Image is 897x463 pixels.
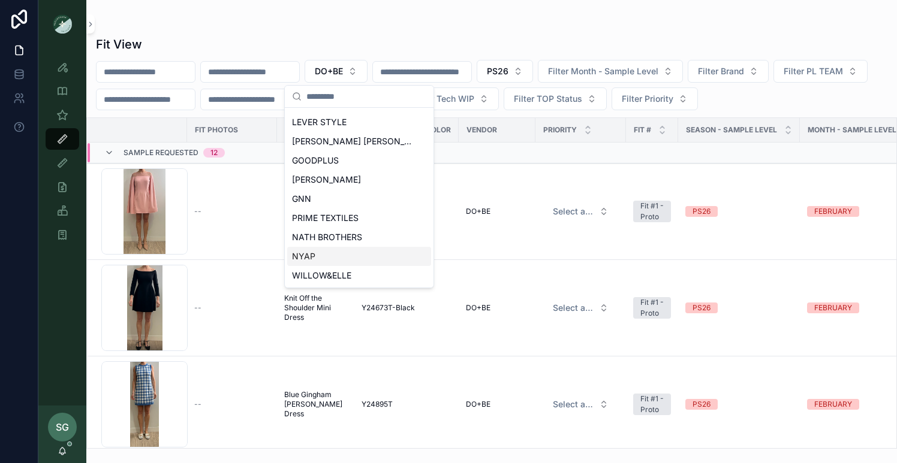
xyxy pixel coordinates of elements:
span: Season - Sample Level [686,125,777,135]
a: Y24895T [362,400,451,409]
div: 12 [210,148,218,158]
img: App logo [53,14,72,34]
div: FEBRUARY [814,302,852,313]
a: -- [194,207,270,216]
span: -- [194,207,201,216]
button: Select Button [543,297,618,319]
span: Fit # [634,125,651,135]
button: Select Button [477,60,533,83]
span: Fit Photos [195,125,238,135]
a: DO+BE [466,207,528,216]
span: DO+BE [315,65,343,77]
button: Select Button [504,87,607,110]
span: Vendor [466,125,497,135]
div: PS26 [693,206,711,217]
a: -- [194,303,270,313]
span: Filter PL TEAM [784,65,843,77]
span: DO+BE [466,400,490,409]
div: Fit #1 - Proto [640,394,664,415]
span: GNN [292,193,311,205]
div: PS26 [693,302,711,313]
button: Select Button [543,201,618,222]
a: Fit #1 - Proto [633,201,671,222]
span: -- [194,400,201,409]
span: PS26 [487,65,508,77]
button: Select Button [773,60,868,83]
span: MONTH - SAMPLE LEVEL [808,125,896,135]
span: [PERSON_NAME] [292,174,361,186]
a: Select Button [543,200,619,223]
button: Select Button [404,87,499,110]
span: DO+BE [466,303,490,313]
span: Filter Priority [622,93,673,105]
span: SG [56,420,69,434]
span: PRIORITY [543,125,577,135]
button: Select Button [305,60,368,83]
div: Suggestions [285,108,434,288]
div: FEBRUARY [814,399,852,410]
span: Select a HP FIT LEVEL [553,205,594,217]
span: NATH BROTHERS [292,231,362,243]
span: Filter Month - Sample Level [548,65,658,77]
button: Select Button [612,87,698,110]
button: Select Button [688,60,769,83]
span: Filter TOP Status [514,93,582,105]
span: Y24673T-Black [362,303,415,313]
div: Fit #1 - Proto [640,297,664,319]
a: PS26 [685,206,793,217]
a: -- [194,400,270,409]
a: PS26 [685,302,793,313]
a: Fit #1 - Proto [633,394,671,415]
a: Select Button [543,393,619,416]
button: Select Button [543,394,618,415]
a: DO+BE [466,303,528,313]
a: Select Button [543,296,619,319]
span: -- [194,303,201,313]
a: Y24673T-Black [362,303,451,313]
span: PRIME TEXTILES [292,212,359,224]
div: PS26 [693,399,711,410]
div: scrollable content [38,48,86,261]
span: Select a HP FIT LEVEL [553,302,594,314]
span: [PERSON_NAME] [PERSON_NAME] [292,135,412,147]
span: DO+BE [466,207,490,216]
a: PS26 [685,399,793,410]
button: Select Button [538,60,683,83]
h1: Fit View [96,36,142,53]
a: Blue Gingham [PERSON_NAME] Dress [284,390,347,419]
a: Fit #1 - Proto [633,297,671,319]
a: Knit Off the Shoulder Mini Dress [284,293,347,322]
div: Fit #1 - Proto [640,201,664,222]
span: LEVER STYLE [292,116,347,128]
span: GOODPLUS [292,155,339,167]
span: Filter Brand [698,65,744,77]
span: Select a HP FIT LEVEL [553,398,594,410]
a: DO+BE [466,400,528,409]
span: Filter Tech WIP [414,93,474,105]
span: Y24895T [362,400,393,409]
span: WILLOW&ELLE [292,270,351,282]
span: Sample Requested [124,148,198,158]
span: NYAP [292,250,315,262]
div: FEBRUARY [814,206,852,217]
